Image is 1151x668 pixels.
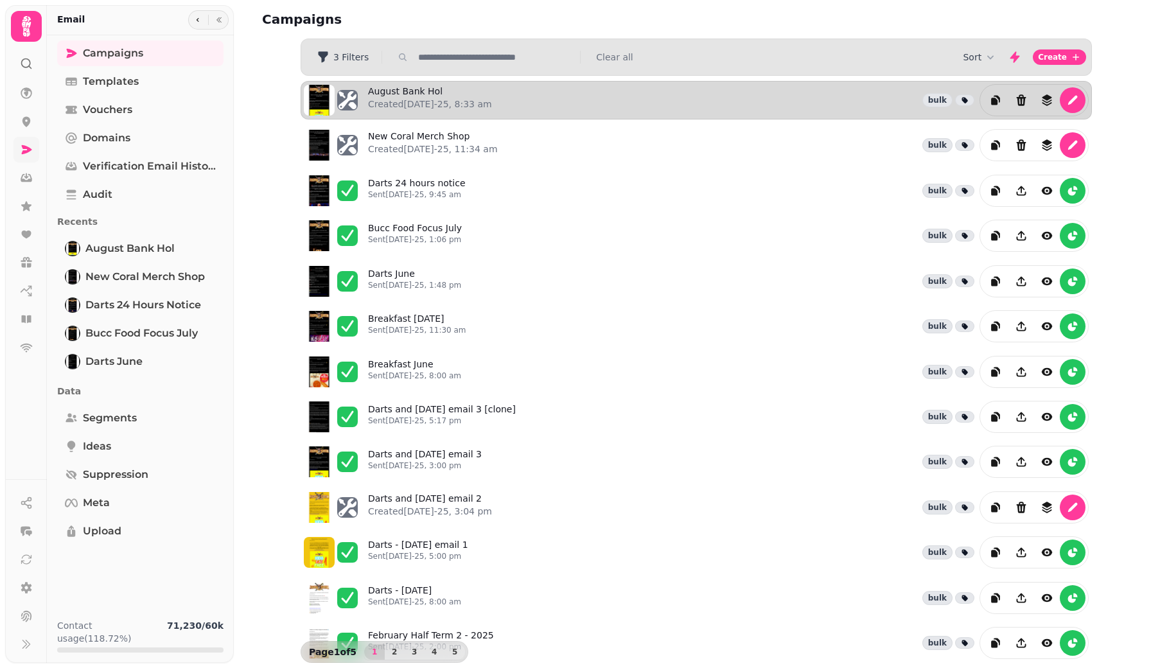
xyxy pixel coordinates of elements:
[368,189,466,200] p: Sent [DATE]-25, 9:45 am
[83,495,110,511] span: Meta
[304,311,335,342] img: aHR0cHM6Ly9zdGFtcGVkZS1zZXJ2aWNlLXByb2QtdGVtcGxhdGUtcHJldmlld3MuczMuZXUtd2VzdC0xLmFtYXpvbmF3cy5jb...
[983,359,1008,385] button: duplicate
[368,448,482,476] a: Darts and [DATE] email 3Sent[DATE]-25, 3:00 pm
[1034,313,1060,339] button: view
[85,269,205,285] span: New Coral Merch Shop
[57,490,224,516] a: Meta
[57,619,162,645] p: Contact usage (118.72%)
[304,266,335,297] img: aHR0cHM6Ly9zdGFtcGVkZS1zZXJ2aWNlLXByb2QtdGVtcGxhdGUtcHJldmlld3MuczMuZXUtd2VzdC0xLmFtYXpvbmF3cy5jb...
[450,648,460,656] span: 5
[57,182,224,207] a: Audit
[83,467,148,482] span: Suppression
[384,644,405,660] button: 2
[1008,313,1034,339] button: Share campaign preview
[1060,313,1085,339] button: reports
[1060,540,1085,565] button: reports
[922,545,953,559] div: bulk
[57,264,224,290] a: New Coral Merch ShopNew Coral Merch Shop
[1034,449,1060,475] button: view
[368,358,461,386] a: Breakfast JuneSent[DATE]-25, 8:00 am
[368,85,492,116] a: August Bank HolCreated[DATE]-25, 8:33 am
[922,365,953,379] div: bulk
[83,46,143,61] span: Campaigns
[304,401,335,432] img: aHR0cHM6Ly9zdGFtcGVkZS1zZXJ2aWNlLXByb2QtdGVtcGxhdGUtcHJldmlld3MuczMuZXUtd2VzdC0xLmFtYXpvbmF3cy5jb...
[368,312,466,340] a: Breakfast [DATE]Sent[DATE]-25, 11:30 am
[368,325,466,335] p: Sent [DATE]-25, 11:30 am
[983,585,1008,611] button: duplicate
[409,648,419,656] span: 3
[368,505,492,518] p: Created [DATE]-25, 3:04 pm
[368,416,516,426] p: Sent [DATE]-25, 5:17 pm
[83,74,139,89] span: Templates
[304,356,335,387] img: aHR0cHM6Ly9zdGFtcGVkZS1zZXJ2aWNlLXByb2QtdGVtcGxhdGUtcHJldmlld3MuczMuZXUtd2VzdC0xLmFtYXpvbmF3cy5jb...
[1060,404,1085,430] button: reports
[424,644,444,660] button: 4
[922,184,953,198] div: bulk
[368,403,516,431] a: Darts and [DATE] email 3 [clone]Sent[DATE]-25, 5:17 pm
[369,648,380,656] span: 1
[1034,132,1060,158] button: revisions
[368,629,494,657] a: February Half Term 2 - 2025Sent[DATE]-25, 2:00 pm
[57,154,224,179] a: Verification email history
[963,51,997,64] button: Sort
[304,583,335,613] img: aHR0cHM6Ly9zdGFtcGVkZS1zZXJ2aWNlLXByb2QtdGVtcGxhdGUtcHJldmlld3MuczMuZXUtd2VzdC0xLmFtYXpvbmF3cy5jb...
[368,267,461,295] a: Darts JuneSent[DATE]-25, 1:48 pm
[304,220,335,251] img: aHR0cHM6Ly9zdGFtcGVkZS1zZXJ2aWNlLXByb2QtdGVtcGxhdGUtcHJldmlld3MuczMuZXUtd2VzdC0xLmFtYXpvbmF3cy5jb...
[85,297,201,313] span: Darts 24 hours notice
[304,446,335,477] img: aHR0cHM6Ly9zdGFtcGVkZS1zZXJ2aWNlLXByb2QtdGVtcGxhdGUtcHJldmlld3MuczMuZXUtd2VzdC0xLmFtYXpvbmF3cy5jb...
[304,85,335,116] img: aHR0cHM6Ly9zdGFtcGVkZS1zZXJ2aWNlLXByb2QtdGVtcGxhdGUtcHJldmlld3MuczMuZXUtd2VzdC0xLmFtYXpvbmF3cy5jb...
[1008,630,1034,656] button: Share campaign preview
[57,97,224,123] a: Vouchers
[983,87,1008,113] button: duplicate
[922,229,953,243] div: bulk
[596,51,633,64] button: Clear all
[1034,268,1060,294] button: view
[1034,87,1060,113] button: revisions
[57,13,85,26] h2: Email
[83,130,130,146] span: Domains
[1008,359,1034,385] button: Share campaign preview
[1060,223,1085,249] button: reports
[304,537,335,568] img: aHR0cHM6Ly9zdGFtcGVkZS1zZXJ2aWNlLXByb2QtdGVtcGxhdGUtcHJldmlld3MuczMuZXUtd2VzdC0xLmFtYXpvbmF3cy5jb...
[368,280,461,290] p: Sent [DATE]-25, 1:48 pm
[1060,495,1085,520] button: edit
[57,69,224,94] a: Templates
[389,648,400,656] span: 2
[983,495,1008,520] button: duplicate
[83,187,112,202] span: Audit
[57,518,224,544] a: Upload
[57,462,224,488] a: Suppression
[983,540,1008,565] button: duplicate
[1060,132,1085,158] button: edit
[1060,585,1085,611] button: reports
[1008,585,1034,611] button: Share campaign preview
[1034,404,1060,430] button: view
[1008,449,1034,475] button: Share campaign preview
[983,630,1008,656] button: duplicate
[1034,585,1060,611] button: view
[304,130,335,161] img: aHR0cHM6Ly9zdGFtcGVkZS1zZXJ2aWNlLXByb2QtdGVtcGxhdGUtcHJldmlld3MuczMuZXUtd2VzdC0xLmFtYXpvbmF3cy5jb...
[1008,178,1034,204] button: Share campaign preview
[922,138,953,152] div: bulk
[922,410,953,424] div: bulk
[304,646,362,658] p: Page 1 of 5
[922,319,953,333] div: bulk
[66,327,79,340] img: Bucc Food Focus July
[922,455,953,469] div: bulk
[368,222,462,250] a: Bucc Food Focus JulySent[DATE]-25, 1:06 pm
[1034,540,1060,565] button: view
[364,644,465,660] nav: Pagination
[1008,404,1034,430] button: Share campaign preview
[429,648,439,656] span: 4
[57,292,224,318] a: Darts 24 hours noticeDarts 24 hours notice
[304,628,335,658] img: aHR0cHM6Ly9zdGFtcGVkZS1zZXJ2aWNlLXByb2QtdGVtcGxhdGUtcHJldmlld3MuczMuZXUtd2VzdC0xLmFtYXpvbmF3cy5jb...
[368,143,498,155] p: Created [DATE]-25, 11:34 am
[368,234,462,245] p: Sent [DATE]-25, 1:06 pm
[368,371,461,381] p: Sent [DATE]-25, 8:00 am
[66,242,79,255] img: August Bank Hol
[983,313,1008,339] button: duplicate
[1034,178,1060,204] button: view
[1060,449,1085,475] button: reports
[1008,87,1034,113] button: Delete
[57,434,224,459] a: Ideas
